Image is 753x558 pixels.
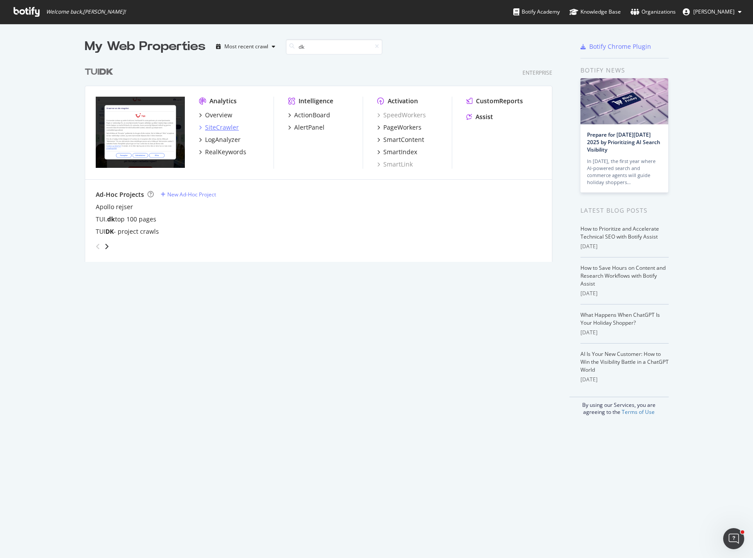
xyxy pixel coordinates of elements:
div: SmartIndex [383,148,417,156]
button: Most recent crawl [213,40,279,54]
button: [PERSON_NAME] [676,5,749,19]
img: Prepare for Black Friday 2025 by Prioritizing AI Search Visibility [580,78,668,124]
div: CustomReports [476,97,523,105]
div: Ad-Hoc Projects [96,190,144,199]
div: Enterprise [522,69,552,76]
div: RealKeywords [205,148,246,156]
span: Welcome back, [PERSON_NAME] ! [46,8,126,15]
div: Botify news [580,65,669,75]
a: Overview [199,111,232,120]
div: Latest Blog Posts [580,206,669,215]
div: My Web Properties [85,38,205,55]
b: dk [107,215,115,223]
a: SmartContent [377,135,424,144]
a: TUIDK [85,66,117,79]
a: SmartLink [377,160,413,169]
a: SiteCrawler [199,123,239,132]
a: How to Prioritize and Accelerate Technical SEO with Botify Assist [580,225,659,240]
a: CustomReports [466,97,523,105]
div: By using our Services, you are agreeing to the [569,397,669,416]
a: SpeedWorkers [377,111,426,120]
div: PageWorkers [383,123,422,132]
div: angle-right [104,242,110,251]
a: RealKeywords [199,148,246,156]
a: AlertPanel [288,123,324,132]
div: Knowledge Base [569,7,621,16]
div: LogAnalyzer [205,135,241,144]
a: New Ad-Hoc Project [161,191,216,198]
a: TUI.dktop 100 pages [96,215,156,224]
div: Activation [388,97,418,105]
div: [DATE] [580,329,669,337]
a: TUIDK- project crawls [96,227,159,236]
span: Anja Alling [693,8,735,15]
div: AlertPanel [294,123,324,132]
div: [DATE] [580,376,669,384]
div: Assist [476,112,493,121]
div: Organizations [631,7,676,16]
div: Botify Chrome Plugin [589,42,651,51]
div: Botify Academy [513,7,560,16]
a: ActionBoard [288,111,330,120]
div: [DATE] [580,290,669,297]
a: Assist [466,112,493,121]
a: What Happens When ChatGPT Is Your Holiday Shopper? [580,311,660,326]
input: Search [286,39,382,54]
div: TUI - project crawls [96,227,159,236]
a: Botify Chrome Plugin [580,42,651,51]
a: How to Save Hours on Content and Research Workflows with Botify Assist [580,264,666,287]
iframe: Intercom live chat [723,528,744,549]
b: DK [105,227,114,236]
a: Apollo rejser [96,203,133,211]
div: angle-left [92,239,104,254]
img: tui.dk [96,97,185,168]
div: In [DATE], the first year where AI-powered search and commerce agents will guide holiday shoppers… [587,158,662,186]
a: Terms of Use [622,408,655,416]
div: Intelligence [299,97,333,105]
div: ActionBoard [294,111,330,120]
div: Most recent crawl [224,44,268,49]
a: SmartIndex [377,148,417,156]
div: [DATE] [580,243,669,250]
a: PageWorkers [377,123,422,132]
div: Analytics [209,97,237,105]
a: LogAnalyzer [199,135,241,144]
a: Prepare for [DATE][DATE] 2025 by Prioritizing AI Search Visibility [587,131,660,153]
div: Overview [205,111,232,120]
div: New Ad-Hoc Project [167,191,216,198]
div: TUI. top 100 pages [96,215,156,224]
div: SiteCrawler [205,123,239,132]
a: AI Is Your New Customer: How to Win the Visibility Battle in a ChatGPT World [580,350,669,373]
b: DK [99,68,113,76]
div: TUI [85,66,113,79]
div: SmartContent [383,135,424,144]
div: grid [85,55,559,262]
